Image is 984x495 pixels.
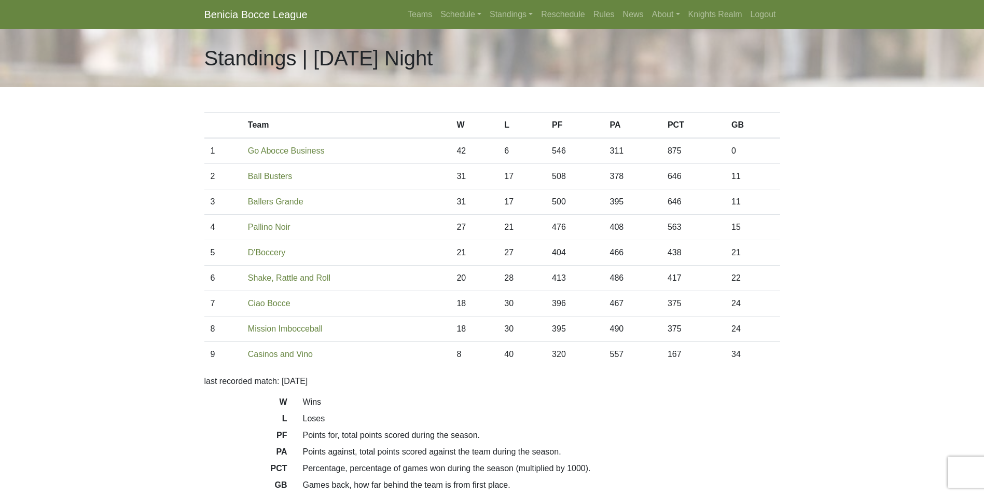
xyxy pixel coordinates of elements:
[498,189,546,215] td: 17
[498,266,546,291] td: 28
[498,342,546,367] td: 40
[684,4,746,25] a: Knights Realm
[498,317,546,342] td: 30
[661,240,725,266] td: 438
[197,429,295,446] dt: PF
[204,266,242,291] td: 6
[725,164,780,189] td: 11
[546,291,603,317] td: 396
[450,291,498,317] td: 18
[204,4,308,25] a: Benicia Bocce League
[604,266,661,291] td: 486
[248,146,325,155] a: Go Abocce Business
[604,240,661,266] td: 466
[604,291,661,317] td: 467
[248,197,303,206] a: Ballers Grande
[295,412,788,425] dd: Loses
[604,138,661,164] td: 311
[604,215,661,240] td: 408
[604,317,661,342] td: 490
[248,248,285,257] a: D'Boccery
[204,138,242,164] td: 1
[248,223,290,231] a: Pallino Noir
[450,138,498,164] td: 42
[450,342,498,367] td: 8
[661,317,725,342] td: 375
[661,291,725,317] td: 375
[450,317,498,342] td: 18
[295,429,788,442] dd: Points for, total points scored during the season.
[746,4,780,25] a: Logout
[589,4,619,25] a: Rules
[725,189,780,215] td: 11
[661,342,725,367] td: 167
[295,446,788,458] dd: Points against, total points scored against the team during the season.
[725,138,780,164] td: 0
[604,164,661,189] td: 378
[248,324,323,333] a: Mission Imbocceball
[546,164,603,189] td: 508
[248,299,290,308] a: Ciao Bocce
[295,396,788,408] dd: Wins
[204,46,433,71] h1: Standings | [DATE] Night
[661,138,725,164] td: 875
[498,138,546,164] td: 6
[725,291,780,317] td: 24
[619,4,648,25] a: News
[725,113,780,139] th: GB
[204,291,242,317] td: 7
[204,317,242,342] td: 8
[197,446,295,462] dt: PA
[546,138,603,164] td: 546
[498,215,546,240] td: 21
[537,4,589,25] a: Reschedule
[248,350,313,359] a: Casinos and Vino
[450,189,498,215] td: 31
[725,215,780,240] td: 15
[204,375,780,388] p: last recorded match: [DATE]
[295,479,788,491] dd: Games back, how far behind the team is from first place.
[661,113,725,139] th: PCT
[661,266,725,291] td: 417
[661,215,725,240] td: 563
[546,189,603,215] td: 500
[725,342,780,367] td: 34
[498,240,546,266] td: 27
[648,4,684,25] a: About
[604,189,661,215] td: 395
[546,342,603,367] td: 320
[725,240,780,266] td: 21
[197,396,295,412] dt: W
[546,113,603,139] th: PF
[498,113,546,139] th: L
[450,113,498,139] th: W
[204,342,242,367] td: 9
[546,266,603,291] td: 413
[604,113,661,139] th: PA
[725,317,780,342] td: 24
[450,266,498,291] td: 20
[546,317,603,342] td: 395
[436,4,486,25] a: Schedule
[450,164,498,189] td: 31
[295,462,788,475] dd: Percentage, percentage of games won during the season (multiplied by 1000).
[498,164,546,189] td: 17
[204,189,242,215] td: 3
[197,462,295,479] dt: PCT
[486,4,537,25] a: Standings
[604,342,661,367] td: 557
[204,164,242,189] td: 2
[404,4,436,25] a: Teams
[204,240,242,266] td: 5
[204,215,242,240] td: 4
[450,240,498,266] td: 21
[725,266,780,291] td: 22
[498,291,546,317] td: 30
[661,164,725,189] td: 646
[546,215,603,240] td: 476
[197,412,295,429] dt: L
[242,113,451,139] th: Team
[248,172,292,181] a: Ball Busters
[661,189,725,215] td: 646
[546,240,603,266] td: 404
